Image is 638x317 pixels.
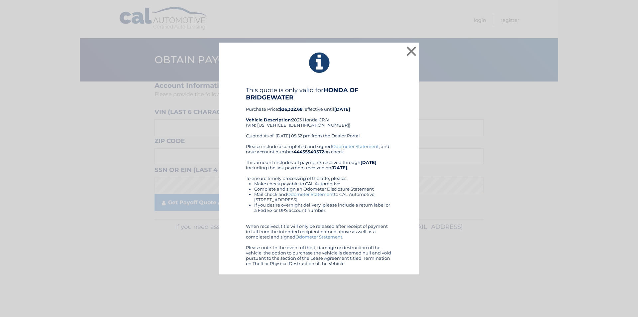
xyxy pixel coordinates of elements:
[334,106,350,112] b: [DATE]
[254,186,392,192] li: Complete and sign an Odometer Disclosure Statement
[405,45,418,58] button: ×
[246,86,392,101] h4: This quote is only valid for
[246,144,392,266] div: Please include a completed and signed , and note account number on check. This amount includes al...
[332,144,379,149] a: Odometer Statement
[246,86,359,101] b: HONDA OF BRIDGEWATER
[246,86,392,144] div: Purchase Price: , effective until 2023 Honda CR-V (VIN: [US_VEHICLE_IDENTIFICATION_NUMBER]) Quote...
[246,117,292,122] strong: Vehicle Description:
[254,181,392,186] li: Make check payable to CAL Automotive
[287,192,334,197] a: Odometer Statement
[361,160,376,165] b: [DATE]
[293,149,324,154] b: 44455540572
[254,192,392,202] li: Mail check and to CAL Automotive, [STREET_ADDRESS]
[279,106,303,112] b: $26,322.68
[331,165,347,170] b: [DATE]
[295,234,342,239] a: Odometer Statement
[254,202,392,213] li: If you desire overnight delivery, please include a return label or a Fed Ex or UPS account number.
